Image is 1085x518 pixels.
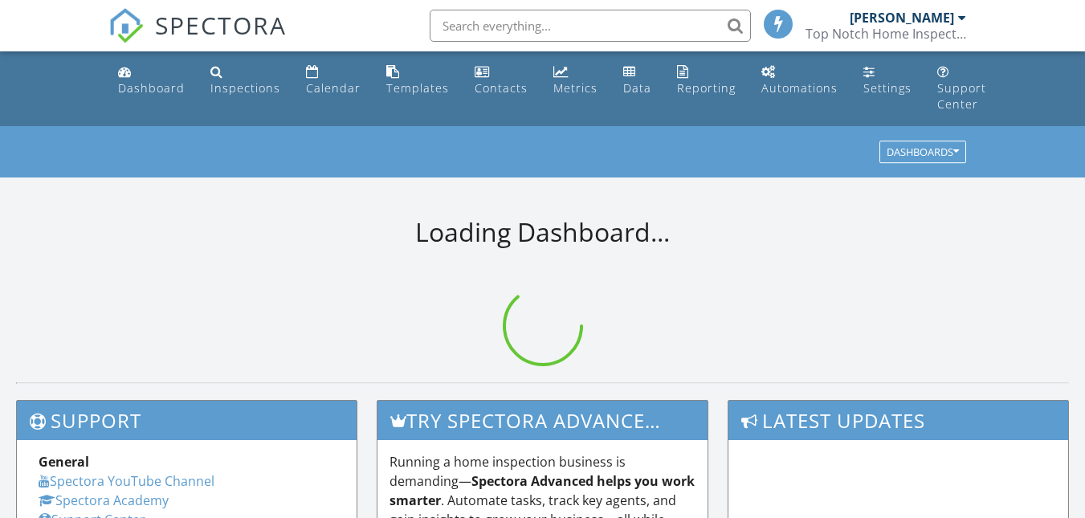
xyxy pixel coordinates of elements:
[879,141,966,164] button: Dashboards
[39,472,214,490] a: Spectora YouTube Channel
[887,147,959,158] div: Dashboards
[623,80,651,96] div: Data
[728,401,1068,440] h3: Latest Updates
[39,491,169,509] a: Spectora Academy
[806,26,966,42] div: Top Notch Home Inspections LLC
[39,453,89,471] strong: General
[857,58,918,104] a: Settings
[755,58,844,104] a: Automations (Basic)
[617,58,658,104] a: Data
[850,10,954,26] div: [PERSON_NAME]
[430,10,751,42] input: Search everything...
[931,58,993,120] a: Support Center
[306,80,361,96] div: Calendar
[671,58,742,104] a: Reporting
[108,22,287,55] a: SPECTORA
[468,58,534,104] a: Contacts
[386,80,449,96] div: Templates
[210,80,280,96] div: Inspections
[17,401,357,440] h3: Support
[863,80,912,96] div: Settings
[547,58,604,104] a: Metrics
[155,8,287,42] span: SPECTORA
[937,80,986,112] div: Support Center
[377,401,708,440] h3: Try spectora advanced [DATE]
[112,58,191,104] a: Dashboard
[300,58,367,104] a: Calendar
[108,8,144,43] img: The Best Home Inspection Software - Spectora
[761,80,838,96] div: Automations
[204,58,287,104] a: Inspections
[553,80,598,96] div: Metrics
[475,80,528,96] div: Contacts
[390,472,695,509] strong: Spectora Advanced helps you work smarter
[118,80,185,96] div: Dashboard
[677,80,736,96] div: Reporting
[380,58,455,104] a: Templates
